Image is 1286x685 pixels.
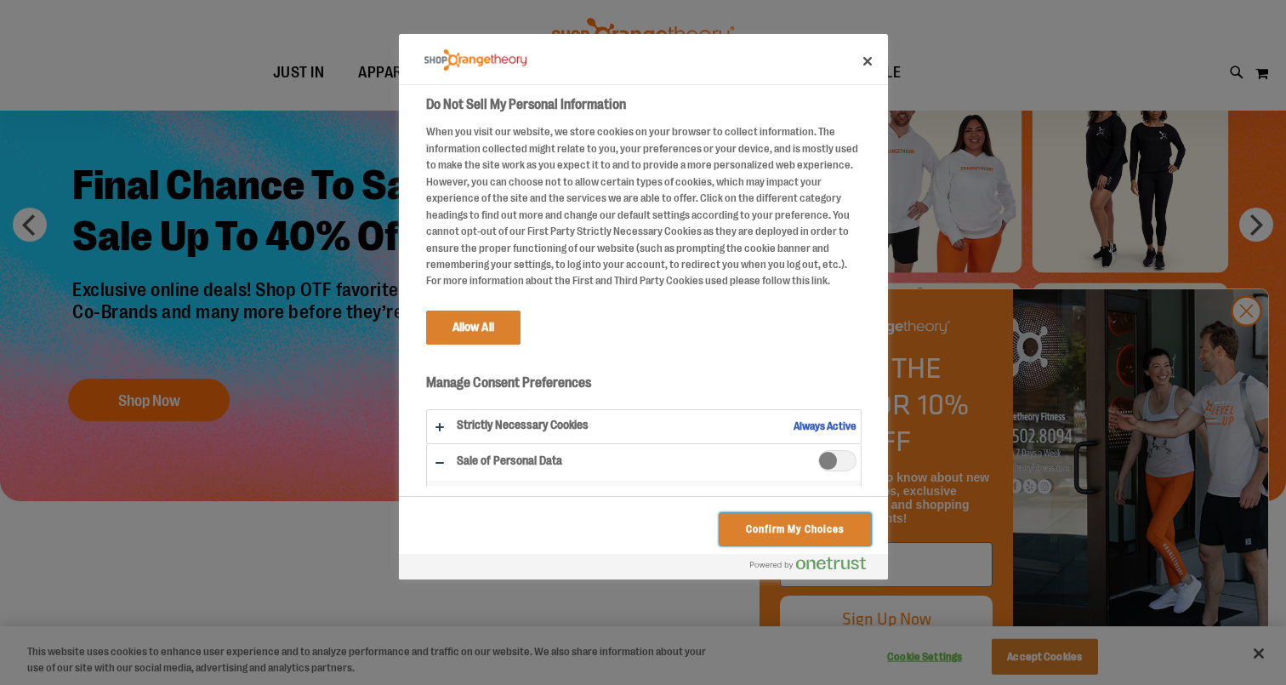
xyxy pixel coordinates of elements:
[399,34,888,579] div: Do Not Sell My Personal Information
[399,34,888,579] div: Preference center
[426,94,862,115] h2: Do Not Sell My Personal Information
[424,43,526,77] div: Company Logo
[849,43,886,80] button: Close
[750,557,866,570] img: Powered by OneTrust Opens in a new Tab
[720,513,870,545] button: Confirm My Choices
[750,557,879,578] a: Powered by OneTrust Opens in a new Tab
[424,49,526,71] img: Company Logo
[426,374,862,401] h3: Manage Consent Preferences
[426,311,521,345] button: Allow All
[426,123,862,289] div: When you visit our website, we store cookies on your browser to collect information. The informat...
[818,450,856,471] span: Sale of Personal Data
